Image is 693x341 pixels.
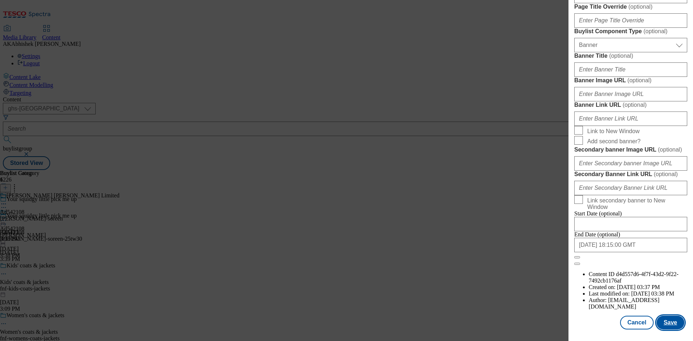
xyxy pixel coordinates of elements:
li: Author: [589,297,687,310]
label: Secondary banner Image URL [574,146,687,153]
span: d4d557d6-4f7f-43d2-9f22-7492cb1176af [589,271,679,284]
input: Enter Secondary banner Image URL [574,156,687,171]
li: Last modified on: [589,290,687,297]
label: Secondary Banner Link URL [574,171,687,178]
input: Enter Secondary Banner Link URL [574,181,687,195]
span: ( optional ) [658,147,682,153]
li: Created on: [589,284,687,290]
label: Page Title Override [574,3,687,10]
span: Link to New Window [587,128,640,135]
li: Content ID [589,271,687,284]
span: ( optional ) [654,171,678,177]
span: ( optional ) [627,77,651,83]
input: Enter Page Title Override [574,13,687,28]
label: Banner Link URL [574,101,687,109]
label: Buylist Component Type [574,28,687,35]
span: Link secondary banner to New Window [587,197,684,210]
span: ( optional ) [644,28,668,34]
span: ( optional ) [623,102,647,108]
label: Banner Title [574,52,687,60]
button: Save [657,316,684,329]
input: Enter Date [574,238,687,252]
button: Cancel [620,316,653,329]
button: Close [574,256,580,258]
span: End Date (optional) [574,231,620,237]
span: [DATE] 03:38 PM [631,290,674,297]
input: Enter Banner Link URL [574,112,687,126]
span: Start Date (optional) [574,210,622,217]
input: Enter Banner Image URL [574,87,687,101]
span: [DATE] 03:37 PM [617,284,660,290]
span: Add second banner? [587,138,641,145]
input: Enter Banner Title [574,62,687,77]
span: ( optional ) [609,53,633,59]
span: ( optional ) [628,4,653,10]
input: Enter Date [574,217,687,231]
span: [EMAIL_ADDRESS][DOMAIN_NAME] [589,297,659,310]
label: Banner Image URL [574,77,687,84]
